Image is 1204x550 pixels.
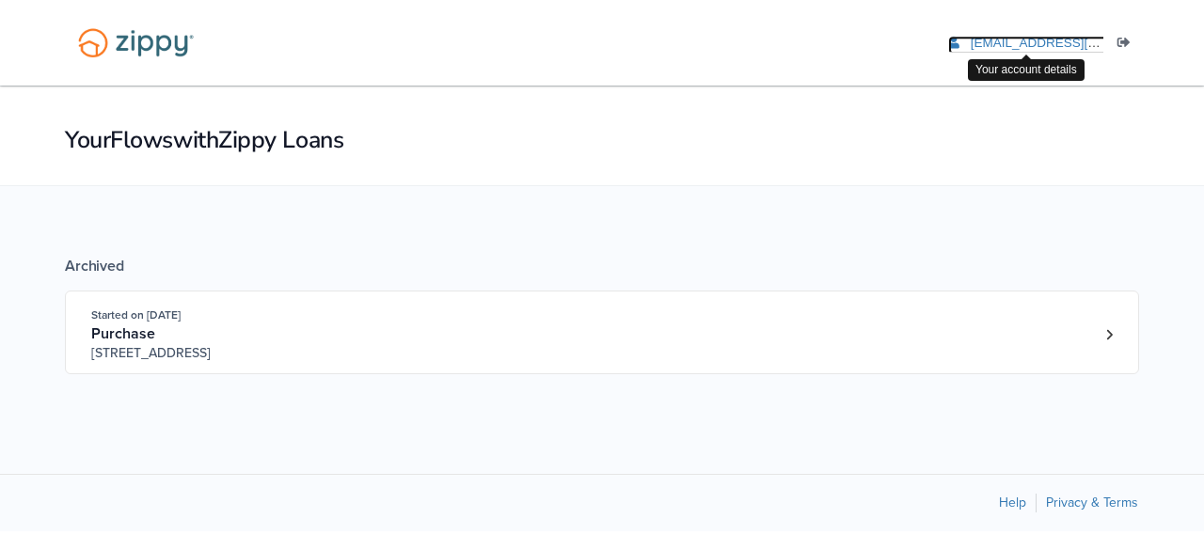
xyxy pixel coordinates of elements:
span: lifechangerministry2020@gmail.com [971,36,1186,50]
img: Logo [66,19,206,67]
a: Loan number 4147685 [1095,321,1123,349]
a: edit profile [948,36,1186,55]
a: Privacy & Terms [1046,495,1138,511]
span: Started on [DATE] [91,308,181,322]
a: Help [999,495,1026,511]
div: Your account details [968,59,1085,81]
div: Archived [65,257,1139,275]
span: Purchase [91,324,155,343]
a: Open loan 4147685 [65,291,1139,374]
span: [STREET_ADDRESS] [91,344,378,363]
h1: Your Flows with Zippy Loans [65,124,1139,156]
a: Log out [1117,36,1138,55]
